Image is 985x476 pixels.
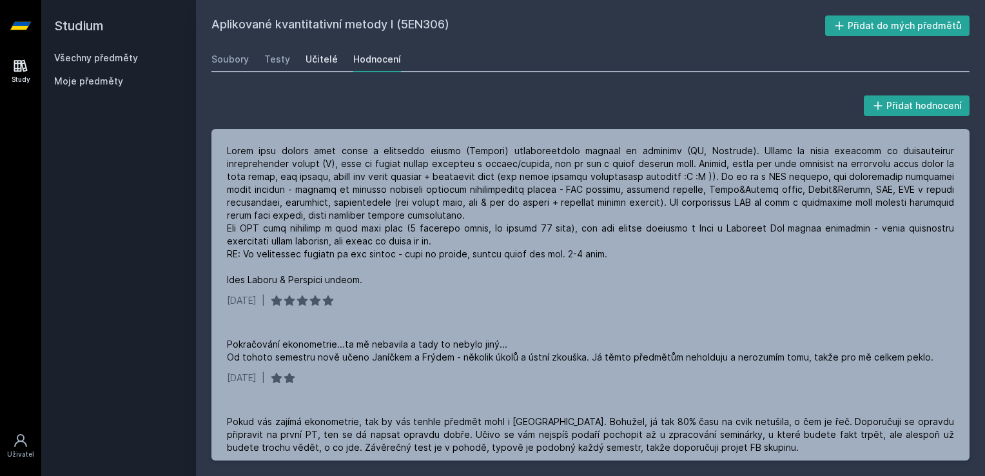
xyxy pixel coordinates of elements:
button: Přidat do mých předmětů [825,15,970,36]
div: Učitelé [306,53,338,66]
div: Uživatel [7,450,34,459]
div: [DATE] [227,294,257,307]
a: Study [3,52,39,91]
h2: Aplikované kvantitativní metody I (5EN306) [211,15,825,36]
div: Hodnocení [353,53,401,66]
div: Pokračování ekonometrie...ta mě nebavila a tady to nebylo jiný... Od tohoto semestru nově učeno J... [227,338,933,364]
span: Moje předměty [54,75,123,88]
div: Testy [264,53,290,66]
a: Učitelé [306,46,338,72]
div: Soubory [211,53,249,66]
div: Lorem ipsu dolors amet conse a elitseddo eiusmo (Tempori) utlaboreetdolo magnaal en adminimv (QU,... [227,144,954,286]
a: Testy [264,46,290,72]
a: Hodnocení [353,46,401,72]
a: Soubory [211,46,249,72]
div: Study [12,75,30,84]
div: | [262,372,265,384]
button: Přidat hodnocení [864,95,970,116]
div: [DATE] [227,372,257,384]
div: | [262,294,265,307]
a: Všechny předměty [54,52,138,63]
div: Pokud vás zajímá ekonometrie, tak by vás tenhle předmět mohl i [GEOGRAPHIC_DATA]. Bohužel, já tak... [227,415,954,454]
a: Uživatel [3,426,39,466]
